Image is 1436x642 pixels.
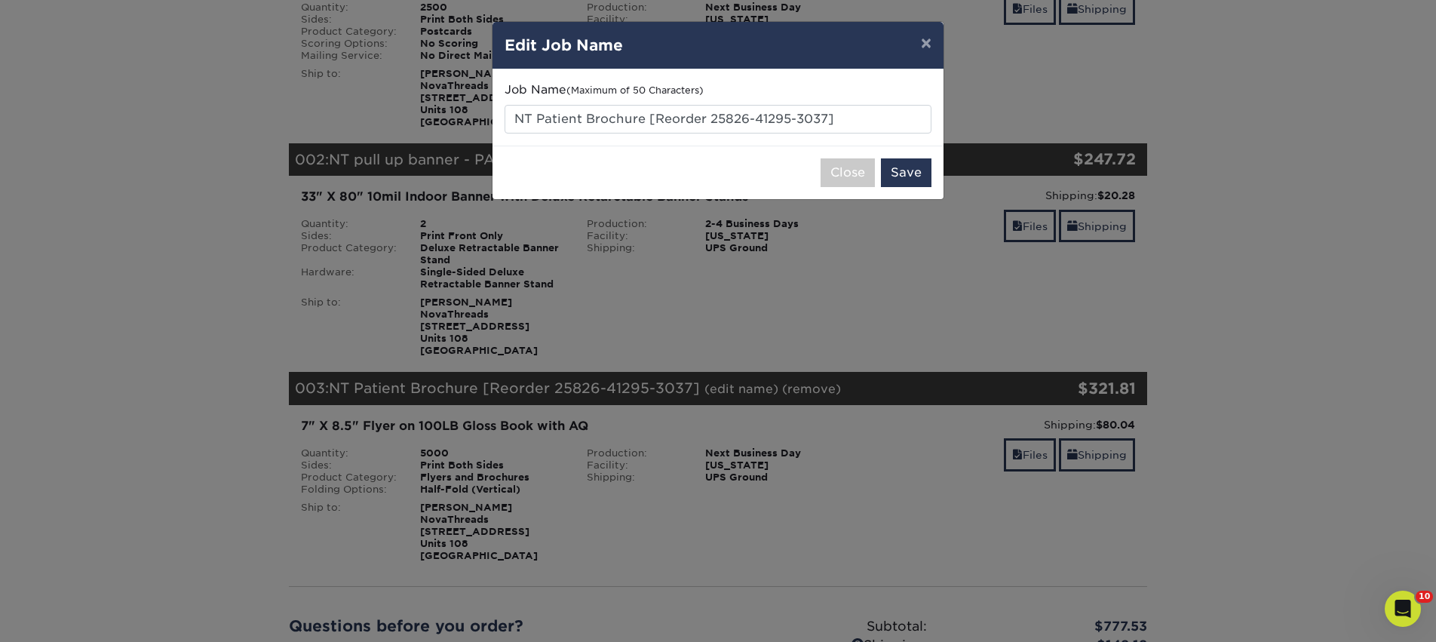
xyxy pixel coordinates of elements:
[1385,591,1421,627] iframe: Intercom live chat
[881,158,931,187] button: Save
[821,158,875,187] button: Close
[1416,591,1433,603] span: 10
[909,22,944,64] button: ×
[505,34,931,57] h4: Edit Job Name
[566,84,704,96] small: (Maximum of 50 Characters)
[505,105,931,134] input: Descriptive Name
[505,81,704,99] label: Job Name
